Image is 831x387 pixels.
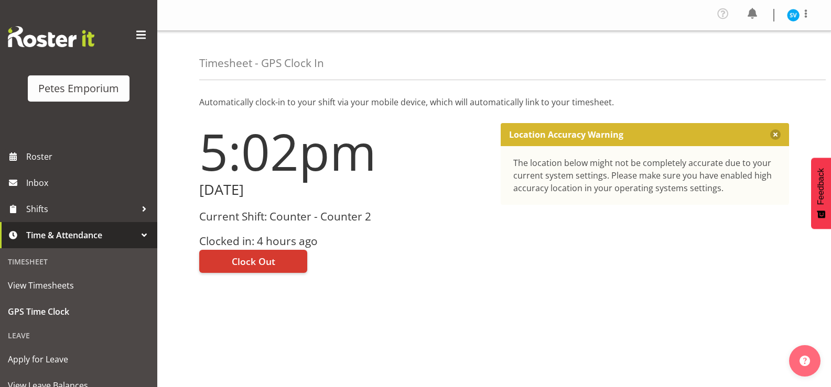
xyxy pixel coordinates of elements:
img: sasha-vandervalk6911.jpg [787,9,800,21]
a: View Timesheets [3,272,155,298]
span: Time & Attendance [26,227,136,243]
h4: Timesheet - GPS Clock In [199,57,324,69]
h2: [DATE] [199,182,488,198]
span: GPS Time Clock [8,304,149,319]
span: View Timesheets [8,278,149,293]
span: Roster [26,149,152,164]
h3: Current Shift: Counter - Counter 2 [199,211,488,223]
span: Shifts [26,201,136,217]
div: The location below might not be completely accurate due to your current system settings. Please m... [513,157,777,194]
span: Feedback [816,168,826,205]
span: Apply for Leave [8,351,149,367]
a: Apply for Leave [3,346,155,372]
h1: 5:02pm [199,123,488,180]
div: Petes Emporium [38,81,119,96]
span: Inbox [26,175,152,191]
div: Leave [3,325,155,346]
img: Rosterit website logo [8,26,94,47]
button: Feedback - Show survey [811,158,831,229]
img: help-xxl-2.png [800,356,810,366]
div: Timesheet [3,251,155,272]
p: Automatically clock-in to your shift via your mobile device, which will automatically link to you... [199,96,789,108]
h3: Clocked in: 4 hours ago [199,235,488,247]
p: Location Accuracy Warning [509,129,623,140]
button: Close message [770,129,781,140]
button: Clock Out [199,250,307,273]
span: Clock Out [232,255,275,268]
a: GPS Time Clock [3,298,155,325]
